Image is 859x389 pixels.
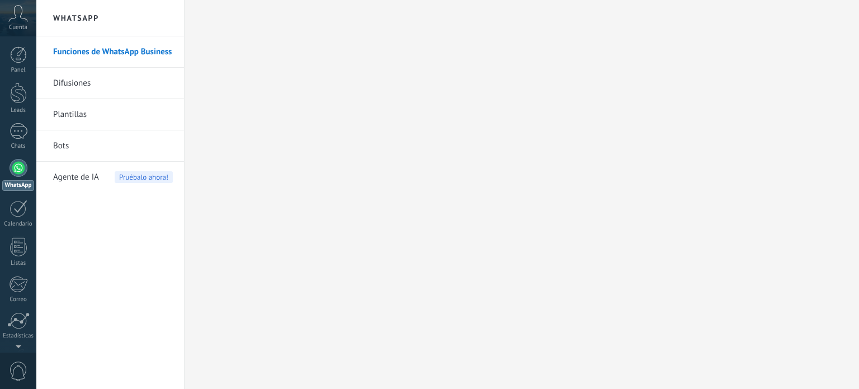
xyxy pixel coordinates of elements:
[36,162,184,193] li: Agente de IA
[53,162,99,193] span: Agente de IA
[115,171,173,183] span: Pruébalo ahora!
[53,36,173,68] a: Funciones de WhatsApp Business
[53,68,173,99] a: Difusiones
[36,130,184,162] li: Bots
[36,36,184,68] li: Funciones de WhatsApp Business
[53,130,173,162] a: Bots
[2,332,35,340] div: Estadísticas
[2,107,35,114] div: Leads
[2,221,35,228] div: Calendario
[36,68,184,99] li: Difusiones
[53,99,173,130] a: Plantillas
[2,260,35,267] div: Listas
[2,143,35,150] div: Chats
[53,162,173,193] a: Agente de IAPruébalo ahora!
[2,67,35,74] div: Panel
[9,24,27,31] span: Cuenta
[36,99,184,130] li: Plantillas
[2,180,34,191] div: WhatsApp
[2,296,35,303] div: Correo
